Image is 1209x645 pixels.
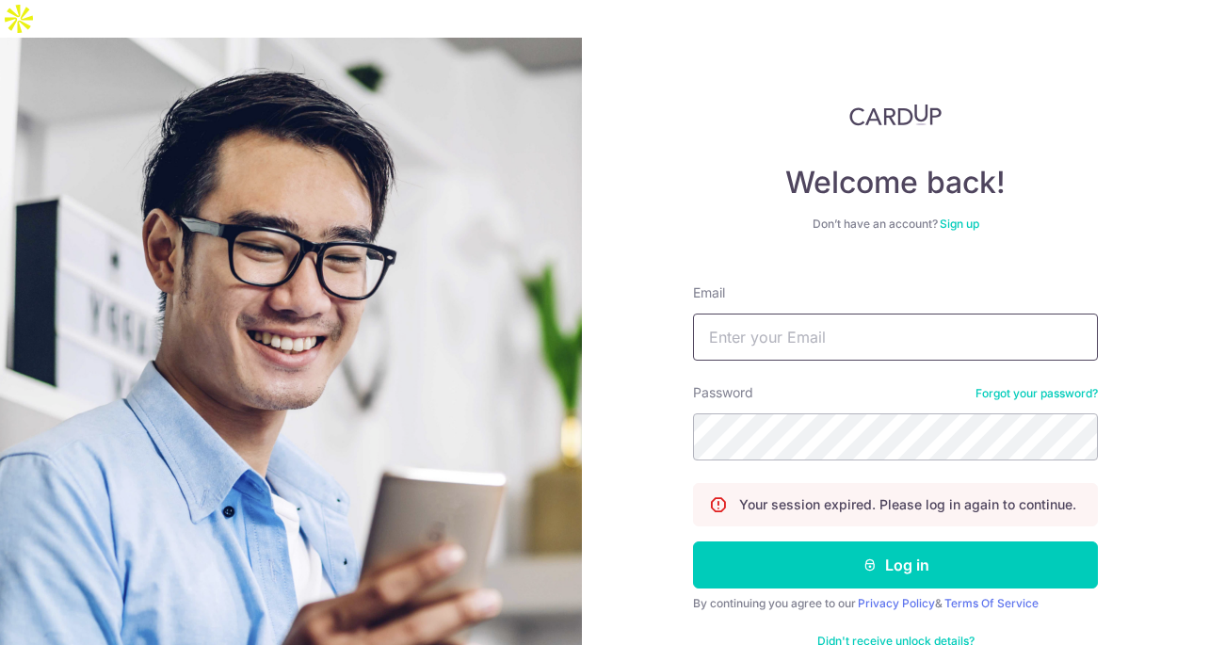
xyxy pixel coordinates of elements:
[693,217,1098,232] div: Don’t have an account?
[849,104,942,126] img: CardUp Logo
[693,283,725,302] label: Email
[944,596,1039,610] a: Terms Of Service
[693,164,1098,202] h4: Welcome back!
[940,217,979,231] a: Sign up
[693,541,1098,589] button: Log in
[858,596,935,610] a: Privacy Policy
[693,314,1098,361] input: Enter your Email
[693,383,753,402] label: Password
[693,596,1098,611] div: By continuing you agree to our &
[739,495,1076,514] p: Your session expired. Please log in again to continue.
[975,386,1098,401] a: Forgot your password?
